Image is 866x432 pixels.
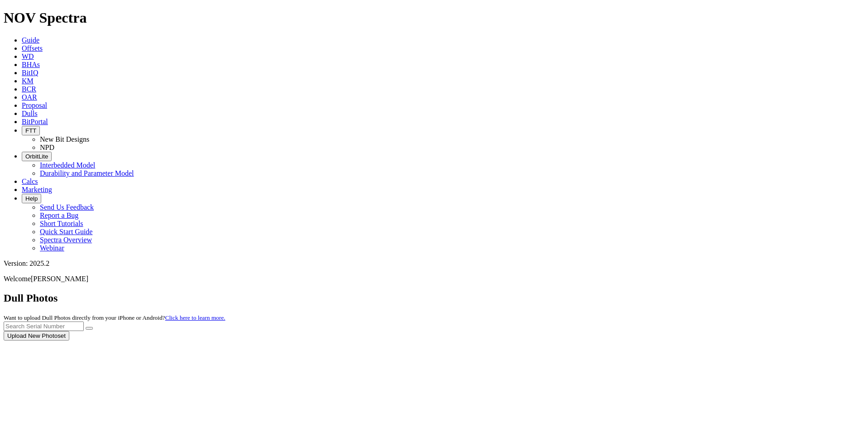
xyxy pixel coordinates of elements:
span: OrbitLite [25,153,48,160]
a: BCR [22,85,36,93]
input: Search Serial Number [4,322,84,331]
a: BitIQ [22,69,38,77]
a: Send Us Feedback [40,203,94,211]
span: FTT [25,127,36,134]
a: Spectra Overview [40,236,92,244]
a: Short Tutorials [40,220,83,227]
a: Interbedded Model [40,161,95,169]
a: Marketing [22,186,52,193]
button: Help [22,194,41,203]
a: New Bit Designs [40,135,89,143]
p: Welcome [4,275,862,283]
a: Webinar [40,244,64,252]
a: NPD [40,144,54,151]
div: Version: 2025.2 [4,259,862,268]
a: Click here to learn more. [165,314,226,321]
button: OrbitLite [22,152,52,161]
h2: Dull Photos [4,292,862,304]
button: FTT [22,126,40,135]
a: BHAs [22,61,40,68]
span: Help [25,195,38,202]
a: Durability and Parameter Model [40,169,134,177]
a: Quick Start Guide [40,228,92,235]
button: Upload New Photoset [4,331,69,341]
a: Proposal [22,101,47,109]
a: WD [22,53,34,60]
a: KM [22,77,34,85]
small: Want to upload Dull Photos directly from your iPhone or Android? [4,314,225,321]
a: OAR [22,93,37,101]
h1: NOV Spectra [4,10,862,26]
a: Report a Bug [40,211,78,219]
span: [PERSON_NAME] [31,275,88,283]
a: BitPortal [22,118,48,125]
a: Calcs [22,178,38,185]
a: Dulls [22,110,38,117]
a: Guide [22,36,39,44]
a: Offsets [22,44,43,52]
